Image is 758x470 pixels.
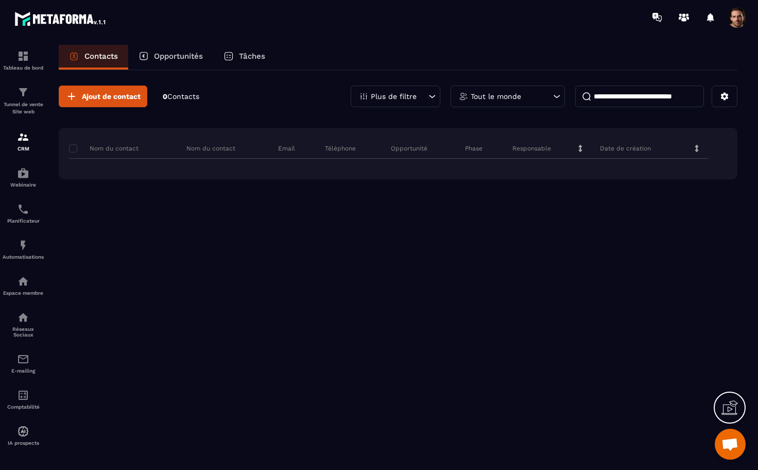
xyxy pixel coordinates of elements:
span: Contacts [167,92,199,100]
a: Contacts [59,45,128,70]
img: automations [17,275,29,288]
img: automations [17,425,29,438]
img: scheduler [17,203,29,215]
img: logo [14,9,107,28]
img: automations [17,167,29,179]
p: Nom du contact [69,144,139,153]
a: automationsautomationsEspace membre [3,267,44,304]
p: Email [278,144,295,153]
p: Contacts [84,52,118,61]
p: Opportunités [154,52,203,61]
a: formationformationTunnel de vente Site web [3,78,44,123]
p: Planificateur [3,218,44,224]
p: 0 [163,92,199,102]
a: emailemailE-mailing [3,345,44,381]
p: Réseaux Sociaux [3,326,44,338]
p: Nom du contact [186,144,235,153]
img: social-network [17,311,29,324]
p: Tâches [239,52,265,61]
p: Tunnel de vente Site web [3,101,44,115]
a: social-networksocial-networkRéseaux Sociaux [3,304,44,345]
p: Téléphone [325,144,356,153]
img: accountant [17,389,29,401]
a: Opportunités [128,45,213,70]
p: IA prospects [3,440,44,446]
p: Tout le monde [471,93,521,100]
a: Tâches [213,45,275,70]
p: Date de création [600,144,651,153]
p: CRM [3,146,44,152]
a: automationsautomationsAutomatisations [3,231,44,267]
img: formation [17,50,29,62]
a: schedulerschedulerPlanificateur [3,195,44,231]
p: Webinaire [3,182,44,188]
img: automations [17,239,29,251]
img: formation [17,131,29,143]
img: formation [17,86,29,98]
a: formationformationCRM [3,123,44,159]
p: Comptabilité [3,404,44,410]
div: Mở cuộc trò chuyện [715,429,746,460]
p: Plus de filtre [371,93,417,100]
button: Ajout de contact [59,86,147,107]
p: Automatisations [3,254,44,260]
p: Phase [465,144,483,153]
span: Ajout de contact [82,91,141,102]
img: email [17,353,29,365]
p: E-mailing [3,368,44,374]
p: Espace membre [3,290,44,296]
p: Opportunité [391,144,427,153]
a: accountantaccountantComptabilité [3,381,44,417]
a: formationformationTableau de bord [3,42,44,78]
p: Responsable [512,144,551,153]
a: automationsautomationsWebinaire [3,159,44,195]
p: Tableau de bord [3,65,44,71]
